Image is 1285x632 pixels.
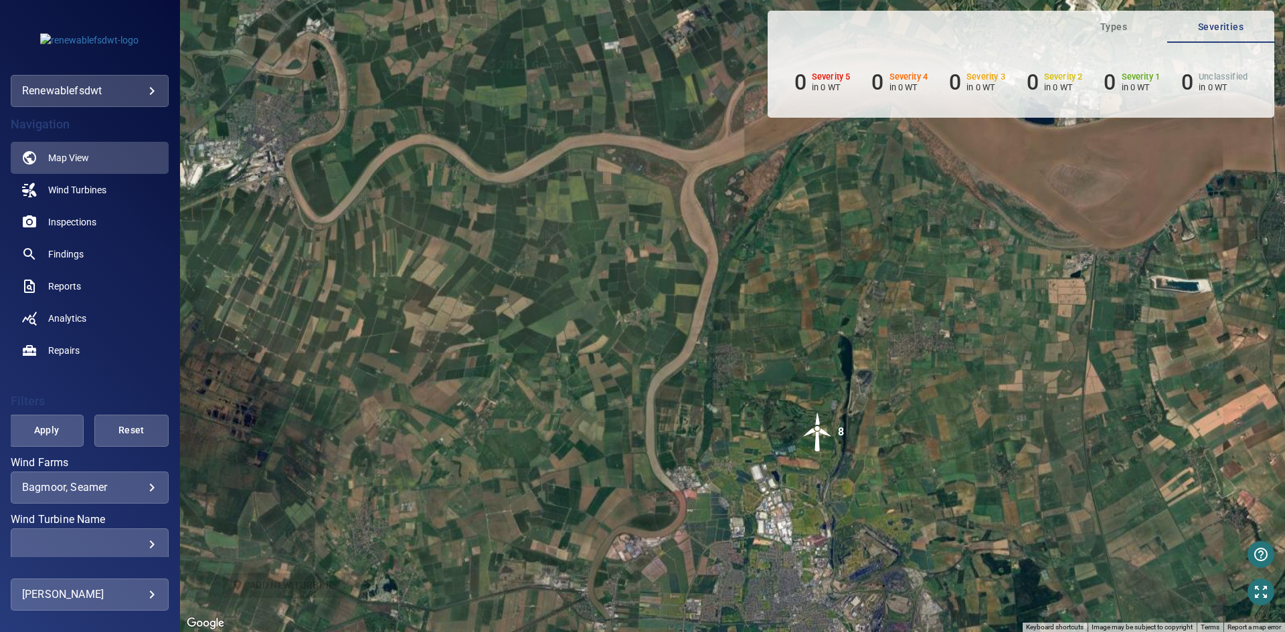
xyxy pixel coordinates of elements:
[1201,623,1219,631] a: Terms (opens in new tab)
[11,334,169,366] a: repairs noActive
[40,33,139,47] img: renewablefsdwt-logo
[11,238,169,270] a: findings noActive
[949,70,1005,95] li: Severity 3
[111,422,152,439] span: Reset
[9,415,84,447] button: Apply
[11,514,169,525] label: Wind Turbine Name
[1068,19,1159,35] span: Types
[22,584,157,605] div: [PERSON_NAME]
[1044,82,1083,92] p: in 0 WT
[22,481,157,494] div: Bagmoor, Seamer
[11,270,169,302] a: reports noActive
[22,80,157,102] div: renewablefsdwt
[1175,19,1266,35] span: Severities
[94,415,169,447] button: Reset
[966,82,1005,92] p: in 0 WT
[11,118,169,131] h4: Navigation
[1104,70,1160,95] li: Severity 1
[11,471,169,504] div: Wind Farms
[838,412,844,452] div: 8
[1026,623,1084,632] button: Keyboard shortcuts
[183,615,228,632] img: Google
[1027,70,1039,95] h6: 0
[794,70,806,95] h6: 0
[812,72,851,82] h6: Severity 5
[1181,70,1248,95] li: Severity Unclassified
[1092,623,1193,631] span: Image may be subject to copyright
[1227,623,1281,631] a: Report a map error
[11,457,169,468] label: Wind Farms
[11,142,169,174] a: map active
[871,70,883,95] h6: 0
[48,280,81,293] span: Reports
[1199,72,1248,82] h6: Unclassified
[11,302,169,334] a: analytics noActive
[11,206,169,238] a: inspections noActive
[11,174,169,206] a: windturbines noActive
[48,151,89,165] span: Map View
[11,395,169,408] h4: Filters
[48,312,86,325] span: Analytics
[1044,72,1083,82] h6: Severity 2
[48,247,84,261] span: Findings
[812,82,851,92] p: in 0 WT
[183,615,228,632] a: Open this area in Google Maps (opens a new window)
[1122,82,1161,92] p: in 0 WT
[966,72,1005,82] h6: Severity 3
[889,82,928,92] p: in 0 WT
[26,422,67,439] span: Apply
[48,183,106,197] span: Wind Turbines
[1199,82,1248,92] p: in 0 WT
[949,70,961,95] h6: 0
[798,412,838,452] img: windFarmIcon.svg
[11,75,169,107] div: renewablefsdwt
[871,70,928,95] li: Severity 4
[1027,70,1083,95] li: Severity 2
[48,215,96,229] span: Inspections
[889,72,928,82] h6: Severity 4
[11,528,169,560] div: Wind Turbine Name
[1181,70,1193,95] h6: 0
[48,344,80,357] span: Repairs
[1104,70,1116,95] h6: 0
[794,70,851,95] li: Severity 5
[798,412,838,454] gmp-advanced-marker: 8
[1122,72,1161,82] h6: Severity 1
